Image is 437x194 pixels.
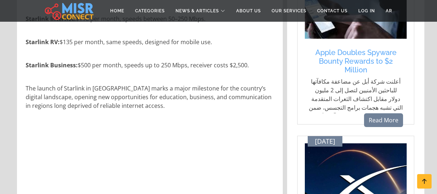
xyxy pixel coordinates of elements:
a: Read More [364,113,403,127]
p: The launch of Starlink in [GEOGRAPHIC_DATA] marks a major milestone for the country’s digital lan... [26,84,276,110]
p: أعلنت شركة أبل عن مضاعفة مكافآتها للباحثين الأمنيين لتصل إلى 2 مليون دولار مقابل اكتشاف الثغرات ا... [308,77,403,121]
a: AR [380,4,398,18]
strong: Starlink RV: [26,38,60,46]
p: $135 per month, same speeds, designed for mobile use. [26,38,276,46]
a: Home [105,4,130,18]
a: About Us [231,4,266,18]
strong: Starlink Business: [26,61,78,69]
span: [DATE] [315,138,335,145]
p: $500 per month, speeds up to 250 Mbps, receiver costs $2,500. [26,61,276,69]
strong: Starlink Internet: [26,15,76,23]
a: News & Articles [170,4,231,18]
a: Categories [130,4,170,18]
a: Our Services [266,4,312,18]
span: News & Articles [176,8,219,14]
a: Log in [353,4,380,18]
a: Contact Us [312,4,353,18]
a: Apple Doubles Spyware Bounty Rewards to $2 Million [308,48,403,74]
img: main.misr_connect [45,2,93,20]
